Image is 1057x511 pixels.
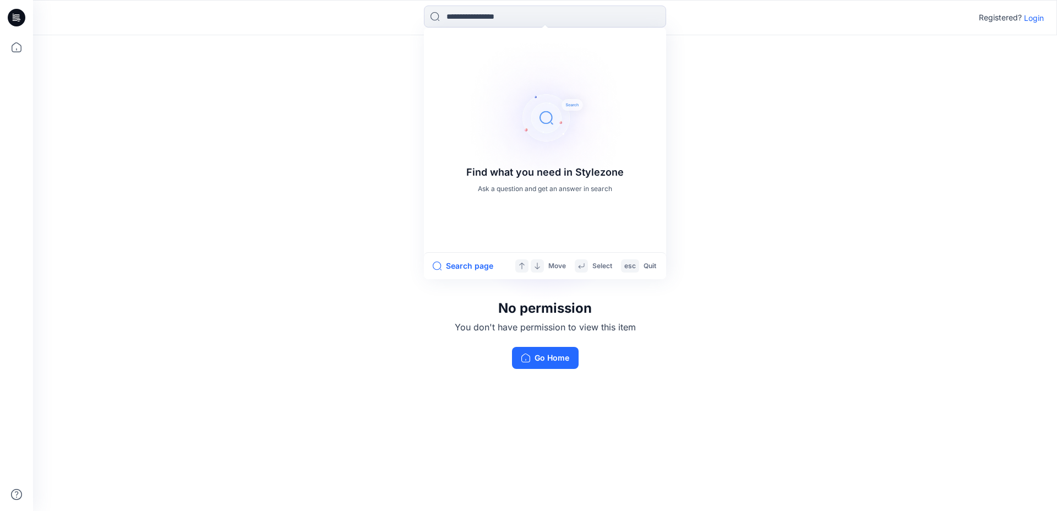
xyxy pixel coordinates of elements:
[624,260,636,272] p: esc
[979,11,1022,24] p: Registered?
[644,260,656,272] p: Quit
[592,260,612,272] p: Select
[455,301,636,316] h3: No permission
[455,320,636,334] p: You don't have permission to view this item
[433,259,493,273] button: Search page
[548,260,566,272] p: Move
[512,347,579,369] button: Go Home
[1024,12,1044,24] p: Login
[457,30,633,206] img: Find what you need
